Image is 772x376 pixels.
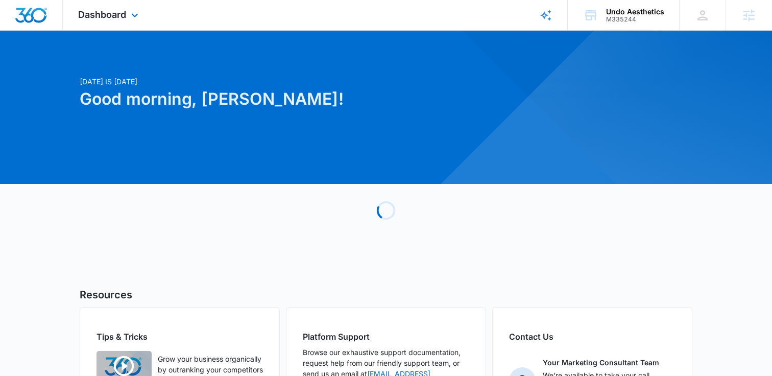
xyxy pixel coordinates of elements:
[78,9,126,20] span: Dashboard
[509,331,675,343] h2: Contact Us
[158,354,263,375] p: Grow your business organically by outranking your competitors
[543,357,659,368] p: Your Marketing Consultant Team
[96,331,263,343] h2: Tips & Tricks
[303,331,469,343] h2: Platform Support
[80,76,484,87] p: [DATE] is [DATE]
[606,16,664,23] div: account id
[606,8,664,16] div: account name
[80,87,484,111] h1: Good morning, [PERSON_NAME]!
[80,287,692,302] h5: Resources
